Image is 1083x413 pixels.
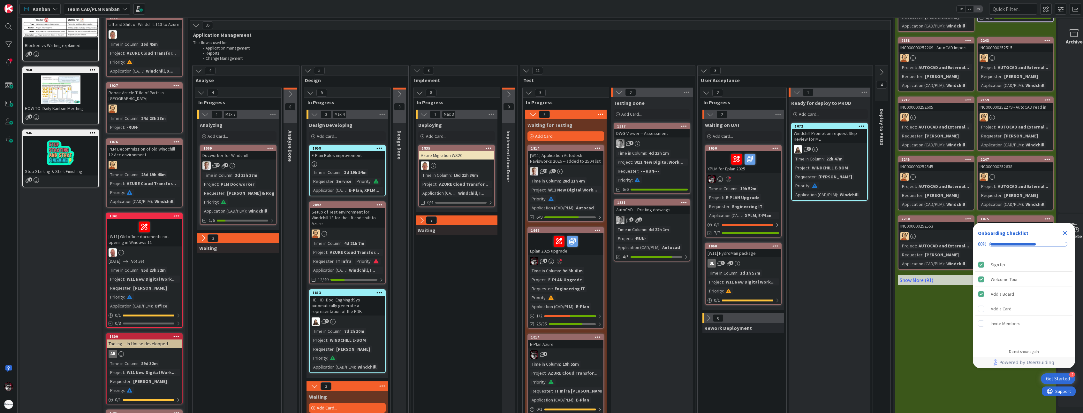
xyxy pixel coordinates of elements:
div: XPLM for Eplan 2025 [706,151,781,173]
span: Kanban [33,5,50,13]
div: RH [310,230,385,238]
span: : [944,141,945,148]
div: RK [107,248,182,257]
div: 2217 [901,98,974,102]
div: 1958E-Plan Roles improvement [310,145,385,160]
span: : [916,64,917,71]
img: RS [708,175,716,183]
div: Checklist items [973,255,1075,345]
img: AV [616,216,625,224]
span: In Progress [198,99,273,105]
img: RH [980,54,988,62]
div: DWG-Viewer -- Assessment [614,129,690,137]
div: Do not show again [1009,349,1039,354]
span: 2x [965,6,974,12]
span: 2 [712,89,723,97]
div: 2243INC000000252515 [978,38,1053,52]
span: 3 [710,67,721,74]
span: : [1002,73,1003,80]
span: 11 [532,67,543,74]
div: 1072 [792,123,867,129]
div: HOW TO: Daily Kanban Meeting [23,104,98,113]
span: Design Developing [309,122,352,128]
div: [PERSON_NAME] [1003,73,1040,80]
div: 968 [23,67,98,73]
span: Testing Done [614,100,645,106]
div: BO [201,161,276,170]
div: RH [898,173,974,181]
span: 35 [202,21,213,29]
span: : [646,150,647,157]
span: Add Card... [317,133,337,139]
span: 2 [716,111,727,118]
div: 1650 [706,145,781,151]
span: 4 [876,81,887,89]
div: RH [978,173,1053,181]
div: Project [900,64,916,71]
div: 2092Setup of Test environment for Windchill 13 for the lift and shift to Azure [310,202,385,228]
div: 2245 [898,157,974,162]
div: E-Plan Roles improvement [310,151,385,160]
span: 0 [503,103,514,111]
div: RH [978,54,1053,62]
div: RS [528,257,603,265]
img: RH [900,232,909,240]
img: RK [109,248,117,257]
div: 1076 [110,140,182,144]
span: 1 [803,89,814,96]
div: AV [614,216,690,224]
div: Application (CAD/PLM) [900,141,944,148]
span: Design Done [396,130,403,160]
div: 1814[W11] Application Autodesk Navisworks 2026 -- added to 2504 list [528,145,603,165]
div: Windchill Promotion request Skip Review for ME [792,129,867,143]
div: Blocked vs Waiting explained [23,4,98,50]
span: 1 [211,111,222,118]
span: Analyse [196,77,291,83]
div: [PERSON_NAME] [923,73,960,80]
span: 8 [539,111,550,118]
span: Add Card... [317,405,337,411]
div: Welcome Tour [991,276,1018,283]
span: 0 [394,103,405,111]
div: 1958 [313,146,385,151]
span: Ready for deploy to PROD [791,100,851,106]
img: TJ [109,30,117,39]
div: INC000000252209 - AutoCAD Import [898,43,974,52]
div: 1650 [708,146,781,151]
div: 1069Docworker for Windchill [201,145,276,160]
div: RS [528,350,603,359]
div: Time in Column [616,150,646,157]
span: 9 [535,89,546,97]
span: : [916,123,917,130]
span: 8 [426,89,436,97]
div: Invite Members is incomplete. [975,316,1072,331]
div: Time in Column [109,41,139,48]
span: : [143,67,144,74]
span: 1 [430,111,441,118]
span: In Progress [703,99,778,105]
img: RH [980,173,988,181]
div: 4d 22h 1m [647,150,670,157]
div: 1317 [617,124,690,129]
div: 2217 [898,97,974,103]
span: Powered by UserGuiding [999,359,1054,366]
div: 1927Repair Article Title of Parts in [GEOGRAPHIC_DATA] [107,83,182,103]
div: [PERSON_NAME] [923,132,960,139]
img: RS [530,257,538,265]
div: [PERSON_NAME] [1003,132,1040,139]
div: 1814 [531,146,603,151]
div: Sign Up is complete. [975,258,1072,272]
div: 1649 [528,228,603,233]
div: 2245INC000000252545 [898,157,974,171]
div: INC000000252279 - AutoCAD read in [978,103,1053,111]
div: BL [706,259,781,268]
span: Analyzing [200,122,223,128]
span: : [139,115,140,122]
div: Lift and Shift of Windchill T13 to Azure [107,20,182,28]
span: Add Card... [799,111,819,117]
div: 968 [26,68,98,72]
div: RH [898,232,974,240]
div: AUTOCAD and External... [996,64,1050,71]
div: INC000000252515 [978,43,1053,52]
div: 2247 [981,157,1053,162]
